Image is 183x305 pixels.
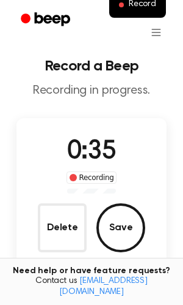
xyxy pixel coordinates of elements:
[67,139,116,165] span: 0:35
[38,203,87,252] button: Delete Audio Record
[142,18,171,47] button: Open menu
[7,276,176,298] span: Contact us
[10,59,173,73] h1: Record a Beep
[10,83,173,99] p: Recording in progress.
[59,277,148,296] a: [EMAIL_ADDRESS][DOMAIN_NAME]
[12,8,81,32] a: Beep
[96,203,145,252] button: Save Audio Record
[66,171,117,184] div: Recording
